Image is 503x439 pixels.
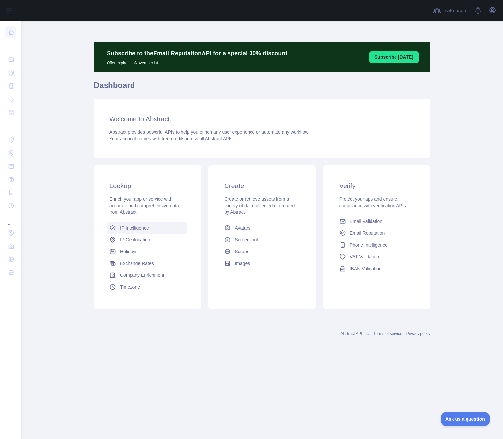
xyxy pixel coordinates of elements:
span: Enrich your app or service with accurate and comprehensive data from Abstract [109,196,179,215]
h3: Verify [339,181,415,190]
span: Email Reputation [350,230,385,236]
span: IP Intelligence [120,225,149,231]
a: IP Geolocation [107,234,187,246]
a: IBAN Validation [337,263,417,274]
span: Exchange Rates [120,260,154,267]
div: ... [5,120,16,133]
span: Phone Intelligence [350,242,388,248]
span: Scrape [235,248,249,255]
span: Holidays [120,248,138,255]
a: Abstract API Inc. [341,331,370,336]
p: Subscribe to the Email Reputation API for a special 30 % discount [107,49,287,58]
a: Screenshot [222,234,302,246]
span: Avatars [235,225,250,231]
a: Email Validation [337,215,417,227]
span: Screenshot [235,236,258,243]
span: Email Validation [350,218,382,225]
a: Company Enrichment [107,269,187,281]
a: Holidays [107,246,187,257]
a: Exchange Rates [107,257,187,269]
span: Protect your app and ensure compliance with verification APIs [339,196,406,208]
a: Timezone [107,281,187,293]
a: Email Reputation [337,227,417,239]
span: Create or retrieve assets from a variety of data collected or created by Abtract [224,196,295,215]
button: Subscribe [DATE] [369,51,419,63]
h3: Welcome to Abstract. [109,114,415,123]
span: Invite users [442,7,467,14]
span: Company Enrichment [120,272,164,278]
div: ... [5,39,16,53]
a: VAT Validation [337,251,417,263]
span: Timezone [120,284,140,290]
h1: Dashboard [94,80,430,96]
a: IP Intelligence [107,222,187,234]
button: Invite users [432,5,469,16]
h3: Lookup [109,181,185,190]
span: Your account comes with across all Abstract APIs. [109,136,234,141]
a: Phone Intelligence [337,239,417,251]
a: Privacy policy [406,331,430,336]
a: Avatars [222,222,302,234]
a: Scrape [222,246,302,257]
a: Images [222,257,302,269]
span: VAT Validation [350,253,379,260]
span: free credits [162,136,184,141]
h3: Create [224,181,299,190]
a: Terms of service [373,331,402,336]
div: ... [5,213,16,226]
span: IBAN Validation [350,265,382,272]
span: IP Geolocation [120,236,150,243]
iframe: Toggle Customer Support [441,412,490,426]
span: Abstract provides powerful APIs to help you enrich any user experience or automate any workflow. [109,129,310,135]
span: Images [235,260,250,267]
p: Offer expires on November 1st. [107,58,287,66]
